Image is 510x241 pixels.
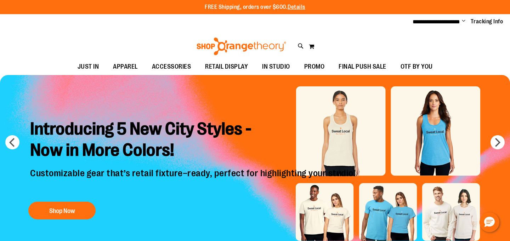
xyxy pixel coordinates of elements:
[145,59,198,75] a: ACCESSORIES
[288,4,305,10] a: Details
[205,59,248,75] span: RETAIL DISPLAY
[297,59,332,75] a: PROMO
[25,113,363,168] h2: Introducing 5 New City Styles - Now in More Colors!
[152,59,191,75] span: ACCESSORIES
[304,59,325,75] span: PROMO
[262,59,290,75] span: IN STUDIO
[25,168,363,195] p: Customizable gear that’s retail fixture–ready, perfect for highlighting your studio!
[401,59,433,75] span: OTF BY YOU
[113,59,138,75] span: APPAREL
[462,18,465,25] button: Account menu
[255,59,297,75] a: IN STUDIO
[195,38,287,55] img: Shop Orangetheory
[25,113,363,223] a: Introducing 5 New City Styles -Now in More Colors! Customizable gear that’s retail fixture–ready,...
[28,202,96,219] button: Shop Now
[70,59,106,75] a: JUST IN
[198,59,255,75] a: RETAIL DISPLAY
[491,135,505,149] button: next
[106,59,145,75] a: APPAREL
[205,3,305,11] p: FREE Shipping, orders over $600.
[78,59,99,75] span: JUST IN
[5,135,19,149] button: prev
[393,59,440,75] a: OTF BY YOU
[331,59,393,75] a: FINAL PUSH SALE
[339,59,386,75] span: FINAL PUSH SALE
[471,18,503,25] a: Tracking Info
[480,212,499,232] button: Hello, have a question? Let’s chat.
